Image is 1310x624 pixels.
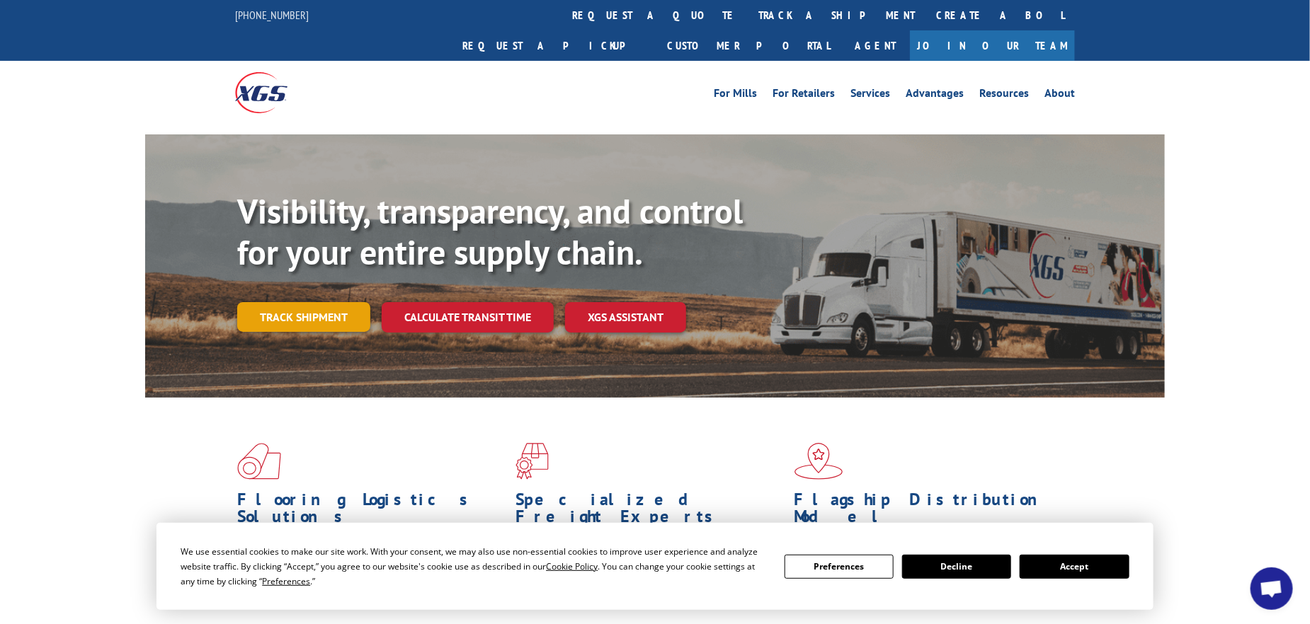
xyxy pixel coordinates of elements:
a: Agent [841,30,910,61]
a: For Mills [714,88,757,103]
h1: Flooring Logistics Solutions [237,491,505,532]
a: Learn More > [237,596,414,612]
img: xgs-icon-flagship-distribution-model-red [794,443,843,480]
a: Advantages [906,88,964,103]
b: Visibility, transparency, and control for your entire supply chain. [237,189,743,274]
a: Request a pickup [452,30,656,61]
img: xgs-icon-focused-on-flooring-red [516,443,549,480]
button: Accept [1020,555,1129,579]
a: Join Our Team [910,30,1075,61]
a: Learn More > [516,596,692,612]
a: Customer Portal [656,30,841,61]
div: Open chat [1251,567,1293,610]
div: We use essential cookies to make our site work. With your consent, we may also use non-essential ... [181,544,767,589]
a: For Retailers [773,88,835,103]
a: [PHONE_NUMBER] [235,8,309,22]
a: About [1044,88,1075,103]
span: Cookie Policy [546,560,598,572]
a: Track shipment [237,302,370,332]
button: Decline [902,555,1011,579]
button: Preferences [785,555,894,579]
a: Services [850,88,890,103]
h1: Specialized Freight Experts [516,491,783,532]
span: Preferences [262,575,310,587]
img: xgs-icon-total-supply-chain-intelligence-red [237,443,281,480]
h1: Flagship Distribution Model [794,491,1062,532]
a: Resources [979,88,1029,103]
a: Calculate transit time [382,302,554,333]
div: Cookie Consent Prompt [156,523,1154,610]
a: XGS ASSISTANT [565,302,686,333]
